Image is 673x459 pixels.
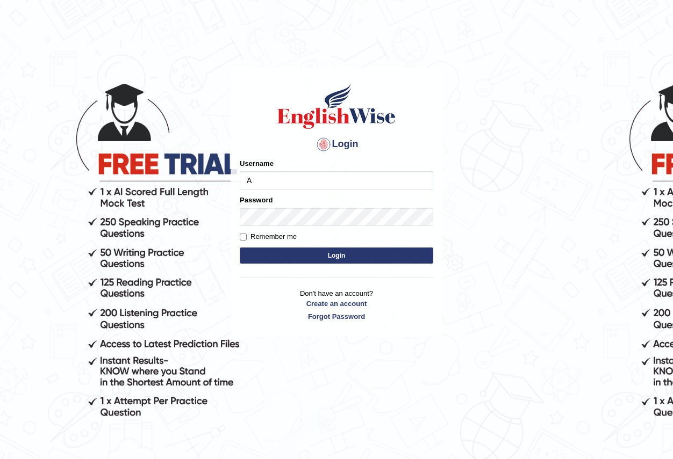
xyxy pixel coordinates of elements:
label: Remember me [240,231,297,242]
a: Create an account [240,298,433,309]
label: Password [240,195,273,205]
img: Logo of English Wise sign in for intelligent practice with AI [275,82,398,130]
button: Login [240,247,433,264]
input: Remember me [240,234,247,241]
p: Don't have an account? [240,288,433,322]
a: Forgot Password [240,311,433,322]
h4: Login [240,136,433,153]
label: Username [240,158,274,169]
